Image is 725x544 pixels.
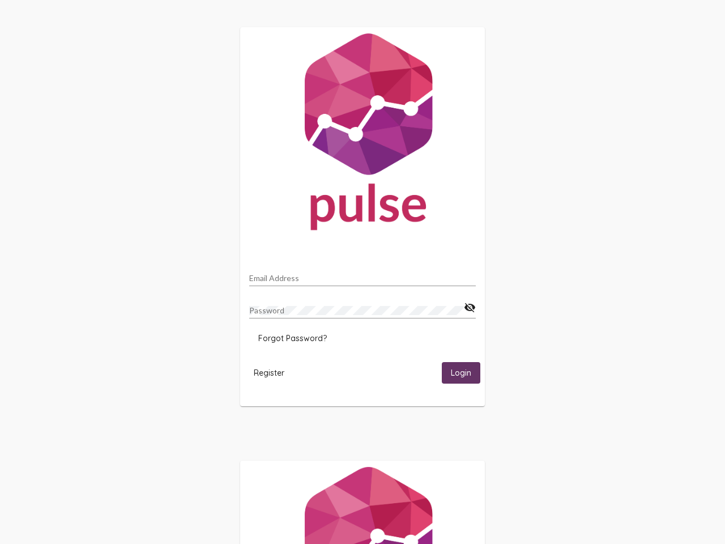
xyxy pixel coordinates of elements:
span: Login [451,368,471,379]
img: Pulse For Good Logo [240,27,485,241]
button: Forgot Password? [249,328,336,348]
button: Register [245,362,293,383]
span: Register [254,368,284,378]
mat-icon: visibility_off [464,301,476,314]
span: Forgot Password? [258,333,327,343]
button: Login [442,362,480,383]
